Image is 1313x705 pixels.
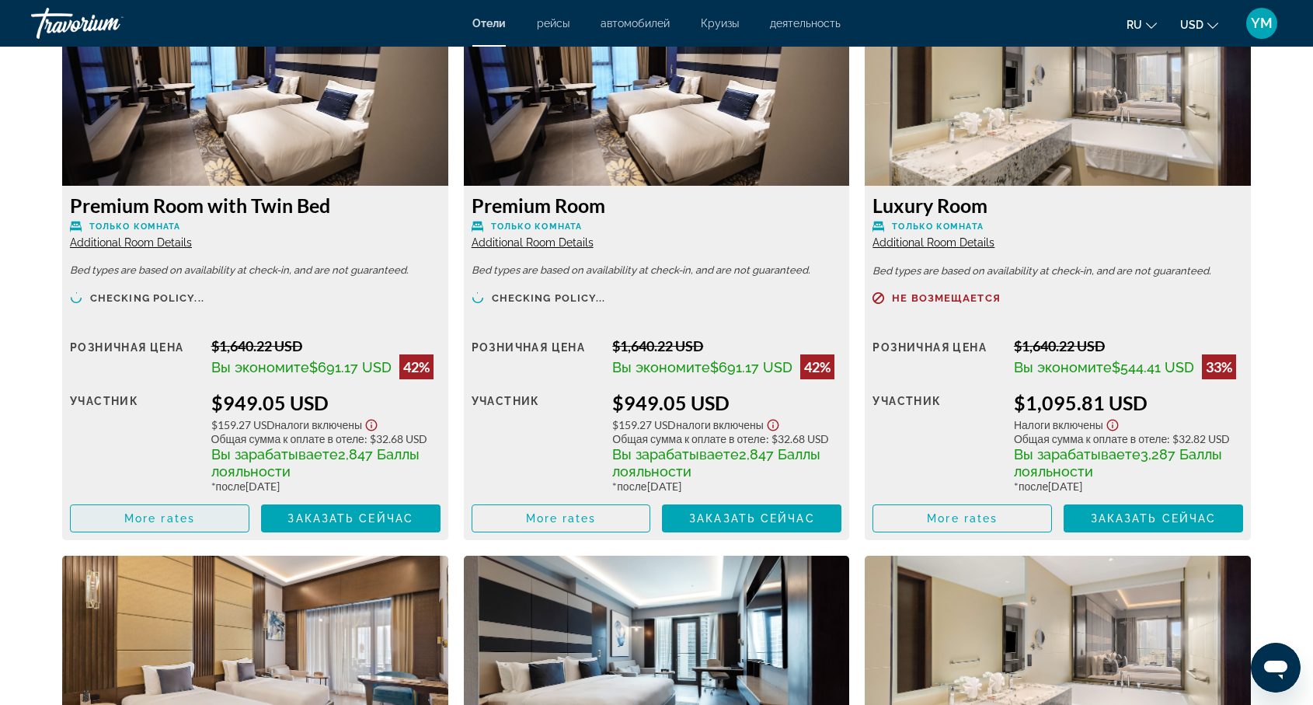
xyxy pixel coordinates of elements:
[601,17,670,30] a: автомобилей
[612,418,676,431] span: $159.27 USD
[362,414,381,432] button: Show Taxes and Fees disclaimer
[472,17,506,30] a: Отели
[1202,354,1236,379] div: 33%
[612,446,739,462] span: Вы зарабатываете
[1014,446,1222,480] span: 3,287 Баллы лояльности
[211,446,338,462] span: Вы зарабатываете
[872,194,1243,217] h3: Luxury Room
[617,480,646,493] span: после
[676,418,764,431] span: Налоги включены
[770,17,841,30] a: деятельность
[1014,359,1112,375] span: Вы экономите
[662,504,841,532] button: Заказать сейчас
[70,391,200,493] div: участник
[612,432,841,445] div: : $32.68 USD
[90,293,204,303] span: Checking policy...
[309,359,392,375] span: $691.17 USD
[70,194,441,217] h3: Premium Room with Twin Bed
[211,337,441,354] div: $1,640.22 USD
[612,432,765,445] span: Общая сумма к оплате в отеле
[872,266,1243,277] p: Bed types are based on availability at check-in, and are not guaranteed.
[1103,414,1122,432] button: Show Taxes and Fees disclaimer
[472,337,601,379] div: Розничная цена
[764,414,782,432] button: Show Taxes and Fees disclaimer
[612,359,710,375] span: Вы экономите
[612,446,820,480] span: 2,847 Баллы лояльности
[872,236,994,249] span: Additional Room Details
[399,354,434,379] div: 42%
[211,480,441,493] div: * [DATE]
[1064,504,1243,532] button: Заказать сейчас
[472,194,842,217] h3: Premium Room
[710,359,792,375] span: $691.17 USD
[211,418,275,431] span: $159.27 USD
[492,293,606,303] span: Checking policy...
[1242,7,1282,40] button: User Menu
[872,337,1002,379] div: Розничная цена
[31,3,186,44] a: Travorium
[211,391,441,414] div: $949.05 USD
[1127,19,1142,31] span: ru
[1014,480,1243,493] div: * [DATE]
[701,17,739,30] a: Круизы
[612,337,841,354] div: $1,640.22 USD
[70,504,249,532] button: More rates
[287,512,413,525] span: Заказать сейчас
[1180,13,1218,36] button: Change currency
[612,480,841,493] div: * [DATE]
[872,391,1002,493] div: участник
[1014,432,1167,445] span: Общая сумма к оплате в отеле
[1014,391,1243,414] div: $1,095.81 USD
[892,222,983,232] span: Только комната
[70,265,441,276] p: Bed types are based on availability at check-in, and are not guaranteed.
[689,512,815,525] span: Заказать сейчас
[1014,432,1243,445] div: : $32.82 USD
[472,236,594,249] span: Additional Room Details
[1014,446,1141,462] span: Вы зарабатываете
[275,418,363,431] span: Налоги включены
[1019,480,1048,493] span: после
[872,504,1052,532] button: More rates
[1112,359,1194,375] span: $544.41 USD
[491,222,582,232] span: Только комната
[526,512,597,525] span: More rates
[70,236,192,249] span: Additional Room Details
[211,432,364,445] span: Общая сумма к оплате в отеле
[612,391,841,414] div: $949.05 USD
[800,354,834,379] div: 42%
[261,504,441,532] button: Заказать сейчас
[211,359,309,375] span: Вы экономите
[1091,512,1217,525] span: Заказать сейчас
[472,391,601,493] div: участник
[1014,418,1103,431] span: Налоги включены
[1014,337,1243,354] div: $1,640.22 USD
[1180,19,1203,31] span: USD
[211,446,420,480] span: 2,847 Баллы лояльности
[472,504,651,532] button: More rates
[1251,16,1273,31] span: YM
[216,480,246,493] span: после
[70,337,200,379] div: Розничная цена
[211,432,441,445] div: : $32.68 USD
[472,265,842,276] p: Bed types are based on availability at check-in, and are not guaranteed.
[124,512,195,525] span: More rates
[1251,643,1301,693] iframe: Кнопка запуска окна обмена сообщениями
[1127,13,1157,36] button: Change language
[892,293,1000,303] span: Не возмещается
[927,512,998,525] span: More rates
[89,222,180,232] span: Только комната
[537,17,569,30] a: рейсы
